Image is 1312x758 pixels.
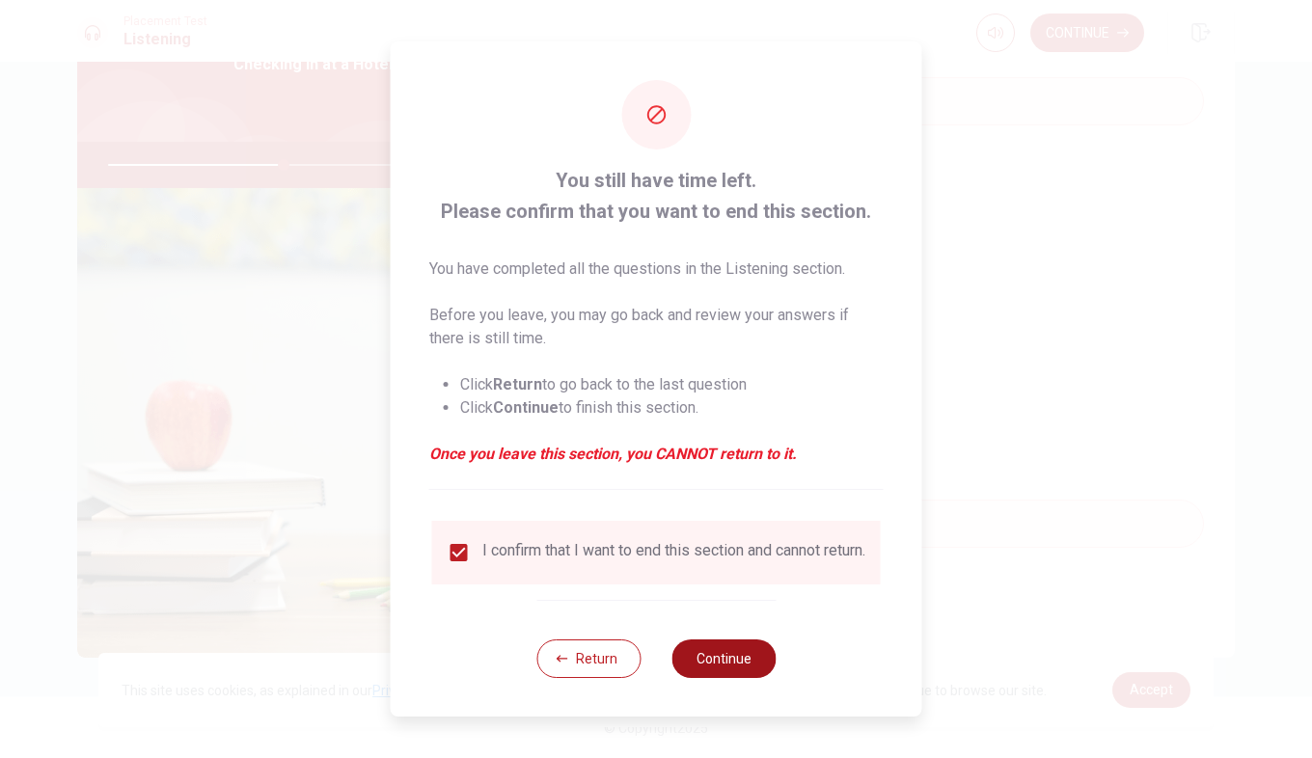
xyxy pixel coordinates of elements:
p: Before you leave, you may go back and review your answers if there is still time. [429,304,884,350]
span: You still have time left. Please confirm that you want to end this section. [429,165,884,227]
button: Continue [671,639,776,678]
strong: Return [493,375,542,393]
em: Once you leave this section, you CANNOT return to it. [429,443,884,466]
li: Click to go back to the last question [460,373,884,396]
strong: Continue [493,398,559,417]
p: You have completed all the questions in the Listening section. [429,257,884,281]
div: I confirm that I want to end this section and cannot return. [482,541,865,564]
li: Click to finish this section. [460,396,884,420]
button: Return [536,639,641,678]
